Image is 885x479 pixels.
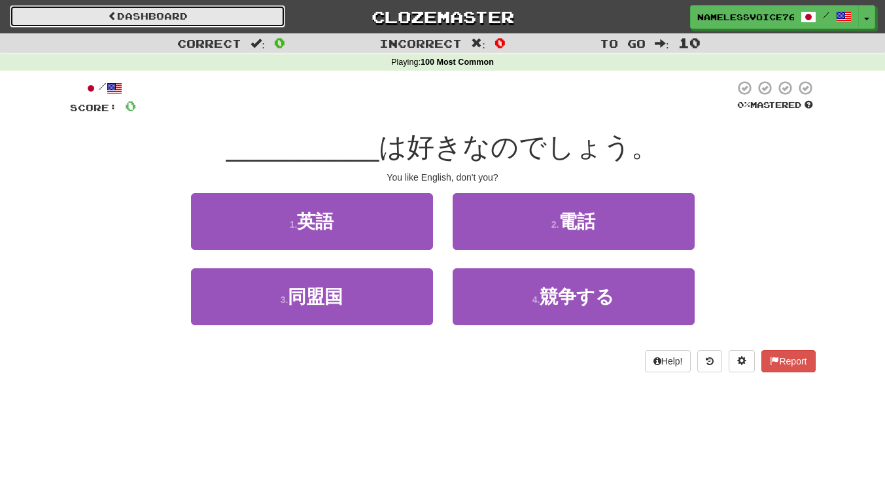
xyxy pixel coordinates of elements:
div: You like English, don't you? [70,171,816,184]
button: 1.英語 [191,193,433,250]
span: To go [600,37,646,50]
div: / [70,80,136,96]
div: Mastered [735,99,816,111]
span: / [823,10,829,20]
small: 1 . [290,219,298,230]
span: : [471,38,485,49]
button: Help! [645,350,691,372]
span: 0 % [737,99,750,110]
span: 0 [495,35,506,50]
span: 10 [678,35,701,50]
small: 3 . [281,294,288,305]
span: は好きなのでしょう。 [379,132,659,162]
span: Correct [177,37,241,50]
span: NamelessVoice7661 [697,11,794,23]
span: Incorrect [379,37,462,50]
button: 3.同盟国 [191,268,433,325]
a: Dashboard [10,5,285,27]
span: Score: [70,102,117,113]
span: : [655,38,669,49]
span: __________ [226,132,379,162]
span: 0 [125,98,136,114]
a: NamelessVoice7661 / [690,5,859,29]
small: 2 . [551,219,559,230]
button: 4.競争する [453,268,695,325]
button: 2.電話 [453,193,695,250]
span: 競争する [540,287,614,307]
span: 電話 [559,211,595,232]
small: 4 . [532,294,540,305]
span: 0 [274,35,285,50]
strong: 100 Most Common [421,58,494,67]
a: Clozemaster [305,5,580,28]
button: Round history (alt+y) [697,350,722,372]
span: 同盟国 [288,287,343,307]
span: : [251,38,265,49]
span: 英語 [297,211,334,232]
button: Report [761,350,815,372]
